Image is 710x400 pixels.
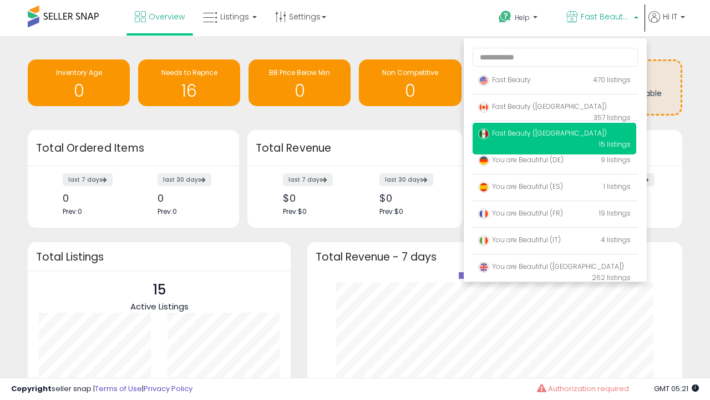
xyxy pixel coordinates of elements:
[379,192,443,204] div: $0
[379,207,403,216] span: Prev: $0
[601,235,631,244] span: 4 listings
[478,262,489,273] img: uk.png
[248,59,351,106] a: BB Price Below Min 0
[283,173,333,186] label: last 7 days
[28,59,130,106] a: Inventory Age 0
[95,383,142,394] a: Terms of Use
[601,155,631,164] span: 9 listings
[478,75,531,84] span: Fast Beauty
[283,192,347,204] div: $0
[256,141,454,156] h3: Total Revenue
[283,207,307,216] span: Prev: $0
[654,383,699,394] span: 2025-08-11 05:21 GMT
[478,235,489,246] img: italy.png
[478,262,624,271] span: You are Beautiful ([GEOGRAPHIC_DATA])
[478,182,489,193] img: spain.png
[592,273,631,282] span: 262 listings
[158,192,220,204] div: 0
[144,82,235,100] h1: 16
[599,139,631,149] span: 15 listings
[269,68,330,77] span: BB Price Below Min
[663,11,677,22] span: Hi IT
[478,182,563,191] span: You are Beautiful (ES)
[254,82,345,100] h1: 0
[490,2,556,36] a: Help
[478,102,607,111] span: Fast Beauty ([GEOGRAPHIC_DATA])
[158,207,177,216] span: Prev: 0
[130,279,189,301] p: 15
[149,11,185,22] span: Overview
[581,11,631,22] span: Fast Beauty ([GEOGRAPHIC_DATA])
[593,75,631,84] span: 470 listings
[648,11,685,36] a: Hi IT
[158,173,211,186] label: last 30 days
[594,113,631,122] span: 357 listings
[379,173,433,186] label: last 30 days
[36,253,282,261] h3: Total Listings
[11,384,192,394] div: seller snap | |
[130,301,189,312] span: Active Listings
[36,141,231,156] h3: Total Ordered Items
[478,75,489,86] img: usa.png
[220,11,249,22] span: Listings
[364,82,455,100] h1: 0
[599,208,631,218] span: 19 listings
[478,128,489,139] img: mexico.png
[359,59,461,106] a: Non Competitive 0
[478,208,489,219] img: france.png
[603,182,631,191] span: 1 listings
[478,128,607,138] span: Fast Beauty ([GEOGRAPHIC_DATA])
[478,155,564,164] span: You are Beautiful (DE)
[63,173,113,186] label: last 7 days
[138,59,240,106] a: Needs to Reprice 16
[56,68,102,77] span: Inventory Age
[478,208,563,218] span: You are Beautiful (FR)
[478,235,561,244] span: You are Beautiful (IT)
[478,102,489,113] img: canada.png
[63,192,125,204] div: 0
[161,68,217,77] span: Needs to Reprice
[515,13,530,22] span: Help
[478,155,489,166] img: germany.png
[11,383,52,394] strong: Copyright
[63,207,82,216] span: Prev: 0
[316,253,674,261] h3: Total Revenue - 7 days
[144,383,192,394] a: Privacy Policy
[33,82,124,100] h1: 0
[382,68,438,77] span: Non Competitive
[498,10,512,24] i: Get Help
